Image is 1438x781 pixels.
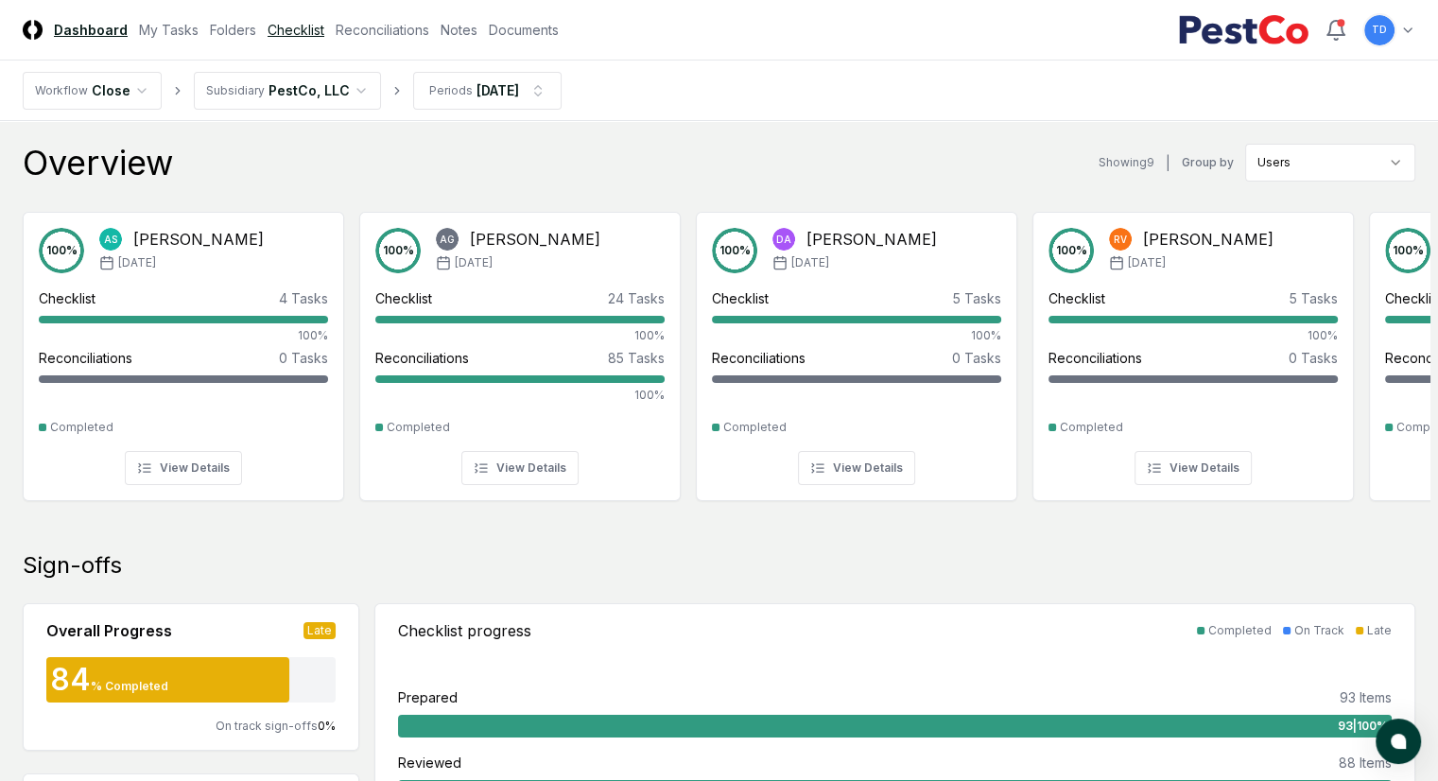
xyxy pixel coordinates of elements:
div: Reconciliations [712,348,806,368]
a: Checklist [268,20,324,40]
div: 0 Tasks [1289,348,1338,368]
button: TD [1362,13,1396,47]
span: DA [776,233,791,247]
div: Completed [387,419,450,436]
div: Reconciliations [1048,348,1142,368]
span: On track sign-offs [216,719,318,733]
div: [PERSON_NAME] [1143,228,1273,251]
span: [DATE] [791,254,829,271]
div: On Track [1294,622,1344,639]
div: 100% [712,327,1001,344]
button: View Details [798,451,915,485]
div: Completed [1060,419,1123,436]
div: 100% [1048,327,1338,344]
div: Overview [23,144,173,182]
div: 5 Tasks [1290,288,1338,308]
div: Overall Progress [46,619,172,642]
button: View Details [461,451,579,485]
div: [PERSON_NAME] [806,228,937,251]
div: Checklist [39,288,95,308]
button: atlas-launcher [1376,719,1421,764]
div: Reviewed [398,753,461,772]
a: Reconciliations [336,20,429,40]
div: 93 Items [1340,687,1392,707]
span: RV [1114,233,1127,247]
a: Notes [441,20,477,40]
span: AS [104,233,117,247]
span: [DATE] [1128,254,1166,271]
div: 88 Items [1339,753,1392,772]
div: 0 Tasks [279,348,328,368]
label: Group by [1182,157,1234,168]
a: 100%RV[PERSON_NAME][DATE]Checklist5 Tasks100%Reconciliations0 TasksCompletedView Details [1032,197,1354,501]
a: 100%DA[PERSON_NAME][DATE]Checklist5 Tasks100%Reconciliations0 TasksCompletedView Details [696,197,1017,501]
div: 100% [375,327,665,344]
button: View Details [1135,451,1252,485]
div: 100% [39,327,328,344]
div: [PERSON_NAME] [133,228,264,251]
a: My Tasks [139,20,199,40]
div: 24 Tasks [608,288,665,308]
span: AG [440,233,455,247]
div: 5 Tasks [953,288,1001,308]
span: [DATE] [118,254,156,271]
div: Late [303,622,336,639]
div: 4 Tasks [279,288,328,308]
div: Checklist [712,288,769,308]
a: Dashboard [54,20,128,40]
div: Completed [723,419,787,436]
span: 0 % [318,719,336,733]
div: Reconciliations [39,348,132,368]
button: Periods[DATE] [413,72,562,110]
span: 93 | 100 % [1338,718,1388,735]
nav: breadcrumb [23,72,562,110]
span: TD [1372,23,1387,37]
div: Showing 9 [1099,154,1154,171]
div: Checklist progress [398,619,531,642]
a: 100%AS[PERSON_NAME][DATE]Checklist4 Tasks100%Reconciliations0 TasksCompletedView Details [23,197,344,501]
div: Workflow [35,82,88,99]
img: PestCo logo [1178,15,1309,45]
div: Checklist [1048,288,1105,308]
div: Reconciliations [375,348,469,368]
img: Logo [23,20,43,40]
div: Completed [1208,622,1272,639]
div: Prepared [398,687,458,707]
div: 100% [375,387,665,404]
div: [DATE] [476,80,519,100]
div: % Completed [91,678,168,695]
a: 100%AG[PERSON_NAME][DATE]Checklist24 Tasks100%Reconciliations85 Tasks100%CompletedView Details [359,197,681,501]
div: [PERSON_NAME] [470,228,600,251]
a: Documents [489,20,559,40]
div: Periods [429,82,473,99]
div: Completed [50,419,113,436]
span: [DATE] [455,254,493,271]
a: Folders [210,20,256,40]
div: Late [1367,622,1392,639]
div: 0 Tasks [952,348,1001,368]
div: 85 Tasks [608,348,665,368]
button: View Details [125,451,242,485]
div: 84 [46,665,91,695]
div: Subsidiary [206,82,265,99]
div: Sign-offs [23,550,1415,581]
div: Checklist [375,288,432,308]
div: | [1166,153,1170,173]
